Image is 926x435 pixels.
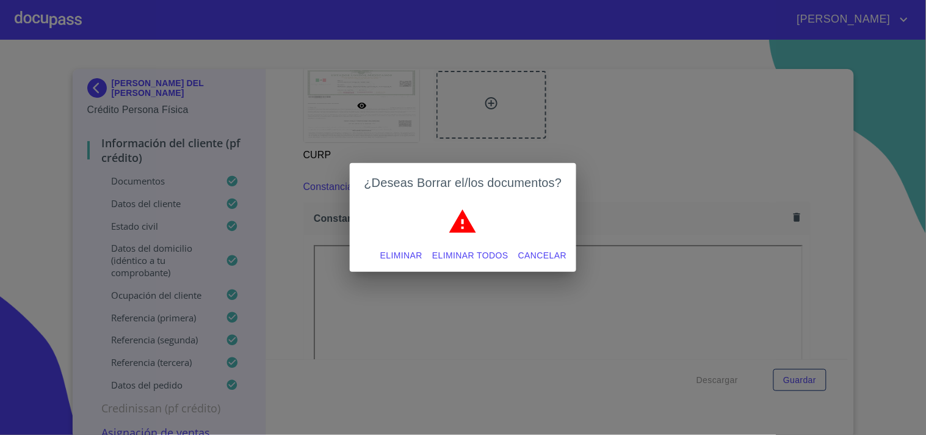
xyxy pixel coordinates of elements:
span: Eliminar [380,248,422,263]
button: Eliminar [375,244,427,267]
h2: ¿Deseas Borrar el/los documentos? [364,173,562,192]
button: Eliminar todos [427,244,513,267]
span: Eliminar todos [432,248,508,263]
button: Cancelar [513,244,571,267]
span: Cancelar [518,248,566,263]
